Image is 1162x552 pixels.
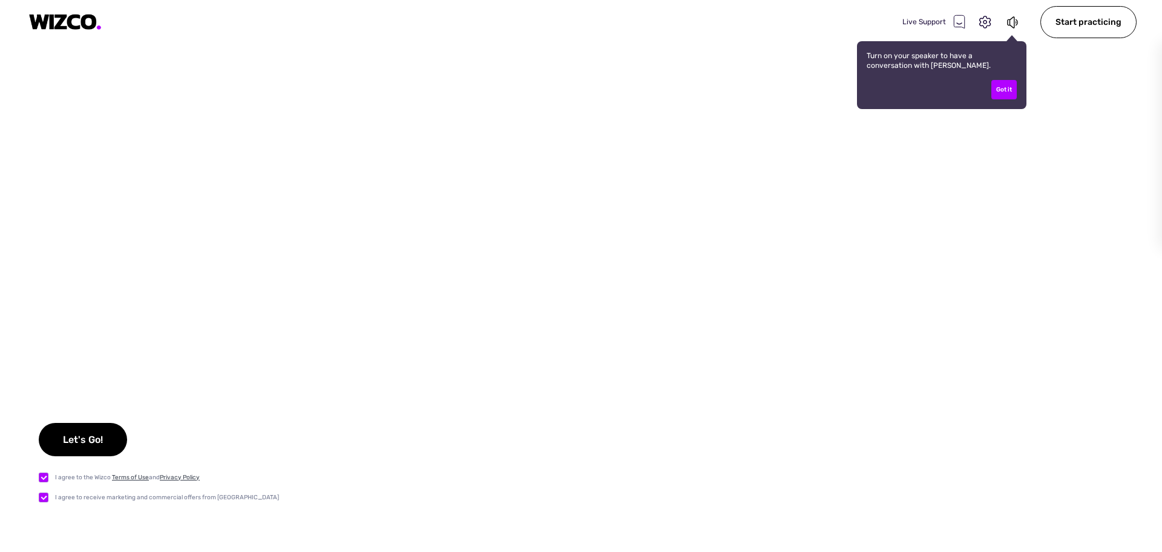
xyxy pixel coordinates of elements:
a: Privacy Policy [160,474,200,481]
div: I agree to the Wizco and [55,473,200,482]
div: Live Support [902,15,965,29]
div: Turn on your speaker to have a conversation with [PERSON_NAME]. [857,41,1026,109]
div: Got it [991,80,1017,99]
div: I agree to receive marketing and commercial offers from [GEOGRAPHIC_DATA] [55,493,279,502]
div: Let's Go! [39,423,127,456]
a: Terms of Use [112,474,149,481]
img: logo [29,14,102,30]
div: Start practicing [1040,6,1137,38]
